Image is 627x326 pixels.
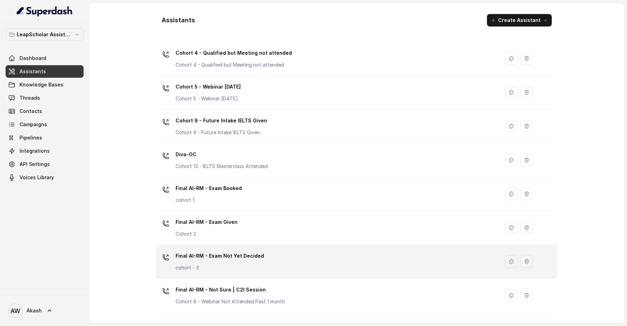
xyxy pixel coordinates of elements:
span: Akash [26,307,42,314]
a: Contacts [6,105,84,117]
a: Campaigns [6,118,84,131]
p: Cohort 13 - IELTS Masterclass Attended [176,163,268,170]
img: light.svg [17,6,73,17]
p: Final AI-RM - Exam Booked [176,183,242,194]
p: Final AI-RM - Exam Not Yet Decided [176,250,264,261]
span: Knowledge Bases [20,81,63,88]
p: Diva-OC [176,149,268,160]
a: Pipelines [6,131,84,144]
span: Threads [20,94,40,101]
a: Voices Library [6,171,84,184]
p: Cohort 4 - Qualified but Meeting not attended [176,47,292,59]
p: Cohort 5 - Webinar [DATE] [176,95,241,102]
a: Assistants [6,65,84,78]
p: Cohort 2 [176,230,238,237]
p: Cohort 5 - Webinar [DATE] [176,81,241,92]
p: cohort - 3 [176,264,264,271]
span: Dashboard [20,55,46,62]
text: AW [10,307,20,314]
h1: Assistants [162,15,195,26]
span: Pipelines [20,134,42,141]
span: Contacts [20,108,42,115]
a: Akash [6,301,84,320]
a: Threads [6,92,84,104]
p: Cohort 9 - Future Intake IELTS Given [176,129,267,136]
span: Assistants [20,68,46,75]
p: Cohort 4 - Qualified but Meeting not attended [176,61,292,68]
span: Integrations [20,147,50,154]
p: LeapScholar Assistant [17,30,72,39]
p: Final AI-RM - Exam Given [176,217,238,228]
button: Create Assistant [487,14,552,26]
a: Integrations [6,145,84,157]
button: LeapScholar Assistant [6,28,84,41]
a: Knowledge Bases [6,78,84,91]
p: Cohort 8 - Webinar Not Attended Past 1 month [176,298,285,305]
span: Voices Library [20,174,54,181]
p: cohort 1 [176,197,242,204]
p: Final AI-RM - Not Sure | C2I Session [176,284,285,295]
a: API Settings [6,158,84,170]
span: Campaigns [20,121,47,128]
p: Cohort 9 - Future Intake IELTS Given [176,115,267,126]
span: API Settings [20,161,50,168]
a: Dashboard [6,52,84,65]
